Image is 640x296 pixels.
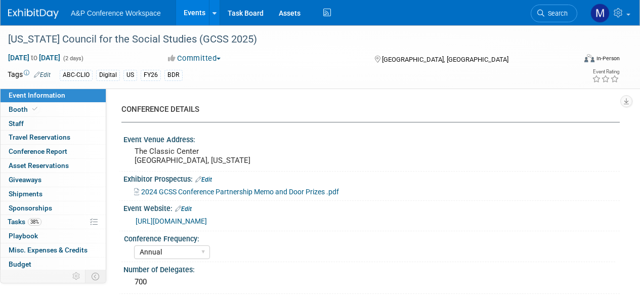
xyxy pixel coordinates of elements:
td: Personalize Event Tab Strip [68,270,86,283]
div: Event Website: [123,201,620,214]
a: Conference Report [1,145,106,158]
a: Travel Reservations [1,131,106,144]
a: Playbook [1,229,106,243]
a: [URL][DOMAIN_NAME] [136,217,207,225]
span: A&P Conference Workspace [71,9,161,17]
a: Edit [34,71,51,78]
a: Sponsorships [1,201,106,215]
div: 700 [131,274,612,290]
div: ABC-CLIO [60,70,93,80]
span: Event Information [9,91,65,99]
a: Edit [195,176,212,183]
span: Sponsorships [9,204,52,212]
i: Booth reservation complete [32,106,37,112]
a: Tasks38% [1,215,106,229]
span: Giveaways [9,176,41,184]
a: Giveaways [1,173,106,187]
span: Tasks [8,218,41,226]
span: Shipments [9,190,42,198]
span: 2024 GCSS Conference Partnership Memo and Door Prizes .pdf [141,188,339,196]
a: Event Information [1,89,106,102]
div: BDR [164,70,183,80]
span: Conference Report [9,147,67,155]
img: ExhibitDay [8,9,59,19]
a: Booth [1,103,106,116]
img: Format-Inperson.png [584,54,594,62]
div: Exhibitor Prospectus: [123,172,620,185]
a: Staff [1,117,106,131]
a: Shipments [1,187,106,201]
div: Number of Delegates: [123,262,620,275]
button: Committed [164,53,225,64]
td: Tags [8,69,51,81]
div: Conference Frequency: [124,231,615,244]
a: 2024 GCSS Conference Partnership Memo and Door Prizes .pdf [134,188,339,196]
span: [GEOGRAPHIC_DATA], [GEOGRAPHIC_DATA] [382,56,508,63]
span: Staff [9,119,24,128]
a: Search [531,5,577,22]
div: In-Person [596,55,620,62]
a: Misc. Expenses & Credits [1,243,106,257]
td: Toggle Event Tabs [86,270,106,283]
img: Mark Strong [590,4,610,23]
span: Booth [9,105,39,113]
span: 38% [28,218,41,226]
div: Event Format [530,53,620,68]
a: Edit [175,205,192,213]
a: Budget [1,258,106,271]
span: to [29,54,39,62]
span: Playbook [9,232,38,240]
div: Digital [96,70,120,80]
div: CONFERENCE DETAILS [121,104,612,115]
pre: The Classic Center [GEOGRAPHIC_DATA], [US_STATE] [135,147,319,165]
div: US [123,70,137,80]
span: Asset Reservations [9,161,69,170]
a: Asset Reservations [1,159,106,173]
div: [US_STATE] Council for the Social Studies (GCSS 2025) [5,30,568,49]
span: Misc. Expenses & Credits [9,246,88,254]
div: FY26 [141,70,161,80]
span: (2 days) [62,55,83,62]
div: Event Venue Address: [123,132,620,145]
span: [DATE] [DATE] [8,53,61,62]
span: Search [544,10,568,17]
div: Event Rating [592,69,619,74]
span: Budget [9,260,31,268]
span: Travel Reservations [9,133,70,141]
